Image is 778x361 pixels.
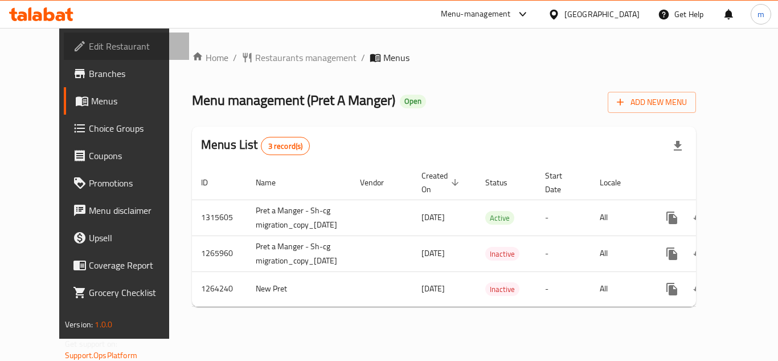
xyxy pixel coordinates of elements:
th: Actions [649,165,777,200]
span: Vendor [360,176,399,189]
button: Change Status [686,240,713,267]
span: Restaurants management [255,51,357,64]
div: Total records count [261,137,310,155]
span: Get support on: [65,336,117,351]
button: more [658,275,686,303]
span: Status [485,176,522,189]
a: Choice Groups [64,115,189,142]
a: Branches [64,60,189,87]
button: Change Status [686,204,713,232]
td: All [591,236,649,271]
a: Home [192,51,228,64]
span: Inactive [485,283,519,296]
a: Edit Restaurant [64,33,189,60]
li: / [233,51,237,64]
span: Branches [89,67,180,80]
span: Inactive [485,248,519,261]
span: [DATE] [421,281,445,296]
span: Edit Restaurant [89,39,180,53]
span: 3 record(s) [261,141,310,152]
td: 1264240 [192,271,247,306]
span: Add New Menu [617,95,687,109]
span: Choice Groups [89,121,180,135]
span: ID [201,176,223,189]
button: Add New Menu [608,92,696,113]
span: Menu management ( Pret A Manger ) [192,87,395,113]
span: Created On [421,169,462,196]
span: [DATE] [421,210,445,225]
div: [GEOGRAPHIC_DATA] [564,8,640,21]
span: m [757,8,764,21]
div: Menu-management [441,7,511,21]
td: - [536,236,591,271]
nav: breadcrumb [192,51,696,64]
td: All [591,200,649,236]
td: 1315605 [192,200,247,236]
a: Coupons [64,142,189,169]
span: Version: [65,317,93,332]
span: 1.0.0 [95,317,112,332]
td: All [591,271,649,306]
div: Export file [664,132,691,160]
td: Pret a Manger - Sh-cg migration_copy_[DATE] [247,236,351,271]
button: more [658,240,686,267]
span: Grocery Checklist [89,286,180,299]
a: Upsell [64,224,189,252]
span: Name [256,176,290,189]
a: Coverage Report [64,252,189,279]
td: - [536,200,591,236]
td: New Pret [247,271,351,306]
div: Open [400,95,426,108]
span: Start Date [545,169,577,196]
span: Menus [383,51,410,64]
button: more [658,204,686,232]
span: Menus [91,94,180,108]
a: Restaurants management [241,51,357,64]
span: Promotions [89,176,180,190]
span: Locale [600,176,636,189]
a: Menu disclaimer [64,197,189,224]
a: Grocery Checklist [64,279,189,306]
span: Open [400,96,426,106]
span: [DATE] [421,246,445,261]
span: Active [485,212,514,225]
a: Promotions [64,169,189,197]
button: Change Status [686,275,713,303]
span: Menu disclaimer [89,204,180,217]
td: Pret a Manger - Sh-cg migration_copy_[DATE] [247,200,351,236]
li: / [361,51,365,64]
span: Upsell [89,231,180,245]
a: Menus [64,87,189,115]
td: - [536,271,591,306]
h2: Menus List [201,136,310,155]
td: 1265960 [192,236,247,271]
span: Coupons [89,149,180,163]
table: enhanced table [192,165,777,307]
span: Coverage Report [89,258,180,272]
